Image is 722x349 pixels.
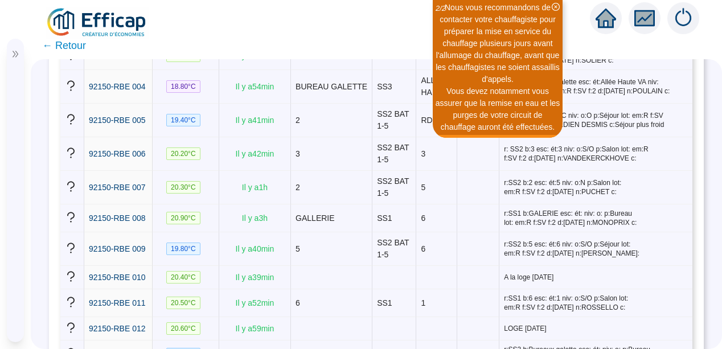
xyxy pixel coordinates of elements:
[296,298,300,307] span: 6
[421,244,425,253] span: 6
[377,213,392,223] span: SS1
[89,212,146,224] a: 92150-RBE 008
[89,116,146,125] span: 92150-RBE 005
[296,213,334,223] span: GALLERIE
[65,113,77,125] span: question
[377,82,392,91] span: SS3
[89,149,146,158] span: 92150-RBE 006
[377,298,392,307] span: SS1
[421,298,425,307] span: 1
[89,323,146,335] a: 92150-RBE 012
[166,297,200,309] span: 20.50 °C
[89,297,146,309] a: 92150-RBE 011
[11,50,19,58] span: double-right
[89,243,146,255] a: 92150-RBE 009
[89,81,146,93] a: 92150-RBE 004
[421,149,425,158] span: 3
[296,51,300,60] span: 6
[89,213,146,223] span: 92150-RBE 008
[421,183,425,192] span: 5
[504,77,688,96] span: r:SS3 b:Bureaux galette esc: ét:Allée Haute VA niv: o:N p:Entrée lot: em:R f:SV f:2 d:[DATE] n:PO...
[377,238,409,259] span: SS2 BAT 1-5
[166,181,200,194] span: 20.30 °C
[89,182,146,194] a: 92150-RBE 007
[296,149,300,158] span: 3
[65,180,77,192] span: question
[236,51,274,60] span: Il y a 49 min
[296,82,367,91] span: BUREAU GALETTE
[166,271,200,284] span: 20.40 °C
[65,80,77,92] span: question
[434,2,561,85] div: Nous vous recommandons de contacter votre chauffagiste pour préparer la mise en service du chauff...
[504,294,688,312] span: r:SS1 b:6 esc: ét:1 niv: o:S/O p:Salon lot: em:R f:SV f:2 d:[DATE] n:ROSSELLO c:
[89,183,146,192] span: 92150-RBE 007
[296,183,300,192] span: 2
[236,116,274,125] span: Il y a 41 min
[242,213,268,223] span: Il y a 3 h
[421,213,425,223] span: 6
[296,244,300,253] span: 5
[166,114,200,126] span: 19.40 °C
[504,324,688,333] span: LOGE [DATE]
[504,240,688,258] span: r:SS2 b:5 esc: ét:6 niv: o:S/O p:Séjour lot: em:R f:SV f:2 d:[DATE] n:[PERSON_NAME]:
[236,298,274,307] span: Il y a 52 min
[65,296,77,308] span: question
[166,212,200,224] span: 20.90 °C
[436,4,446,13] i: 2 / 2
[65,211,77,223] span: question
[166,147,200,160] span: 20.20 °C
[504,209,688,227] span: r:SS1 b:GALERIE esc: ét: niv: o: p:Bureau lot: em:R f:SV f:2 d:[DATE] n:MONOPRIX c:
[89,244,146,253] span: 92150-RBE 009
[421,51,425,60] span: 4
[421,116,438,125] span: RDC
[236,273,274,282] span: Il y a 39 min
[89,298,146,307] span: 92150-RBE 011
[89,51,146,60] span: 92150-RBE 003
[65,147,77,159] span: question
[504,145,688,163] span: r: SS2 b:3 esc: ét:3 niv: o:S/O p:Salon lot: em:R f:SV f:2 d:[DATE] n:VANDEKERCKHOVE c:
[89,272,146,284] a: 92150-RBE 010
[89,324,146,333] span: 92150-RBE 012
[377,176,409,198] span: SS2 BAT 1-5
[596,8,616,28] span: home
[377,143,409,164] span: SS2 BAT 1-5
[89,114,146,126] a: 92150-RBE 005
[377,109,409,130] span: SS2 BAT 1-5
[166,80,200,93] span: 18.80 °C
[296,116,300,125] span: 2
[634,8,655,28] span: fund
[667,2,699,34] img: alerts
[46,7,149,39] img: efficap energie logo
[504,178,688,196] span: r:SS2 b:2 esc: ét:5 niv: o:N p:Salon lot: em:R f:SV f:2 d:[DATE] n:PUCHET c:
[89,148,146,160] a: 92150-RBE 006
[242,183,268,192] span: Il y a 1 h
[434,85,561,133] div: Vous devez notamment vous assurer que la remise en eau et les purges de votre circuit de chauffag...
[504,111,688,129] span: r:SS2 b:2 esc: ét:RC niv: o:O p:Séjour lot: em:R f:SV f:2 d:[DATE] n:GARDIEN DESMIS c:Séjour plus...
[552,3,560,11] span: close-circle
[236,82,274,91] span: Il y a 54 min
[166,243,200,255] span: 19.80 °C
[89,82,146,91] span: 92150-RBE 004
[65,322,77,334] span: question
[236,244,274,253] span: Il y a 40 min
[166,322,200,335] span: 20.60 °C
[421,76,448,97] span: ALLEE HAUTE
[504,273,688,282] span: A la loge [DATE]
[65,270,77,282] span: question
[377,51,392,60] span: SS1
[236,324,274,333] span: Il y a 59 min
[89,273,146,282] span: 92150-RBE 010
[42,38,86,54] span: ← Retour
[236,149,274,158] span: Il y a 42 min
